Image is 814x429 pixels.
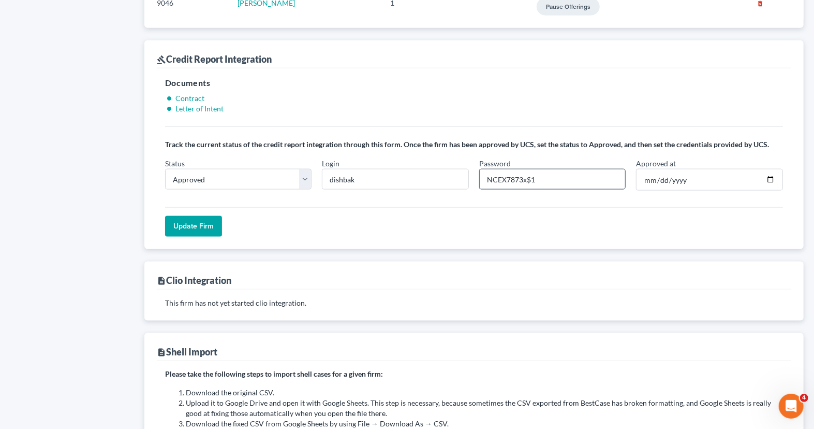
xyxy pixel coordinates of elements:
[157,274,231,287] div: Clio Integration
[175,104,224,113] a: Letter of Intent
[157,55,166,64] i: gavel
[165,158,185,169] label: Status
[165,139,783,150] p: Track the current status of the credit report integration through this form. Once the firm has be...
[157,276,166,285] i: description
[800,394,808,402] span: 4
[165,298,783,308] p: This firm has not yet started clio integration.
[636,158,676,169] label: Approved at
[157,346,217,358] div: Shell Import
[165,77,783,89] h5: Documents
[186,388,783,398] li: Download the original CSV.
[165,369,783,380] p: Please take the following steps to import shell cases for a given firm:
[157,348,166,357] i: description
[165,216,222,237] input: Update Firm
[175,94,204,103] a: Contract
[779,394,804,419] iframe: Intercom live chat
[479,158,511,169] label: Password
[186,398,783,419] li: Upload it to Google Drive and open it with Google Sheets. This step is necessary, because sometim...
[322,158,339,169] label: Login
[157,53,272,65] div: Credit Report Integration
